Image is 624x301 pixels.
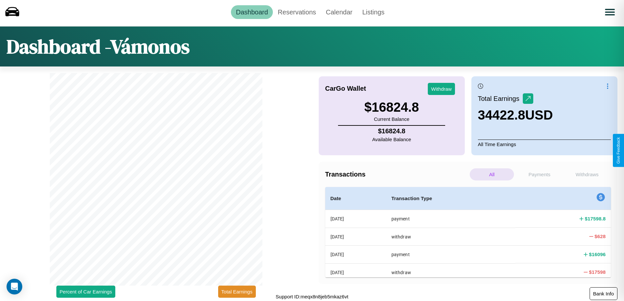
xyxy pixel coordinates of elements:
p: Available Balance [372,135,411,144]
a: Dashboard [231,5,273,19]
th: payment [386,210,516,228]
p: Total Earnings [478,93,523,104]
th: [DATE] [325,210,386,228]
h4: $ 628 [595,233,606,240]
p: All [470,168,514,180]
a: Reservations [273,5,321,19]
h4: CarGo Wallet [325,85,366,92]
p: Withdraws [565,168,609,180]
th: [DATE] [325,246,386,263]
h3: $ 16824.8 [364,100,419,115]
button: Percent of Car Earnings [56,286,115,298]
h4: Date [331,195,381,202]
h4: $ 16096 [589,251,606,258]
p: Current Balance [364,115,419,123]
p: Payments [517,168,561,180]
p: All Time Earnings [478,140,611,149]
h3: 34422.8 USD [478,108,553,122]
h4: $ 16824.8 [372,127,411,135]
th: [DATE] [325,228,386,245]
th: [DATE] [325,263,386,281]
h4: Transaction Type [391,195,510,202]
button: Total Earnings [218,286,256,298]
button: Bank Info [590,287,617,300]
h4: Transactions [325,171,468,178]
h1: Dashboard - Vámonos [7,33,190,60]
div: Give Feedback [616,137,621,164]
th: payment [386,246,516,263]
a: Listings [357,5,389,19]
th: withdraw [386,228,516,245]
button: Withdraw [428,83,455,95]
p: Support ID: meqx8n8jeb5mkaz6vt [276,292,349,301]
a: Calendar [321,5,357,19]
div: Open Intercom Messenger [7,279,22,294]
h4: $ 17598 [589,269,606,275]
th: withdraw [386,263,516,281]
h4: $ 17598.8 [585,215,606,222]
button: Open menu [601,3,619,21]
